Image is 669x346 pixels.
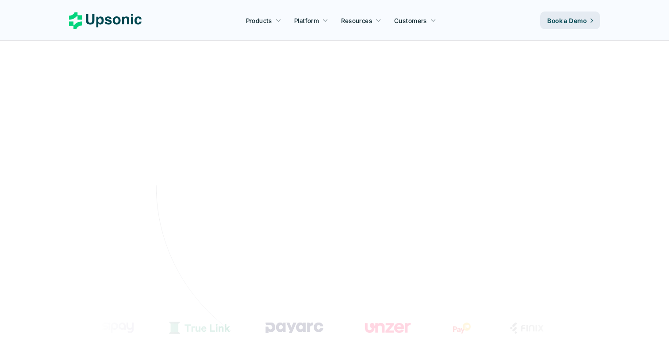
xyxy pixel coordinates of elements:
[180,71,489,131] h2: Agentic AI Platform for FinTech Operations
[547,16,587,25] p: Book a Demo
[540,12,600,29] a: Book a Demo
[394,16,427,25] p: Customers
[191,157,478,183] p: From onboarding to compliance to settlement to autonomous control. Work with %82 more efficiency ...
[294,16,319,25] p: Platform
[241,12,287,28] a: Products
[246,16,272,25] p: Products
[341,16,372,25] p: Resources
[296,212,373,235] a: Book a Demo
[307,217,355,230] p: Book a Demo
